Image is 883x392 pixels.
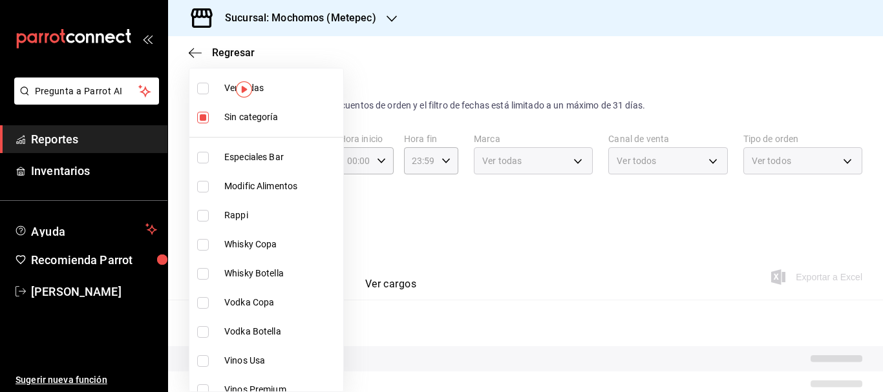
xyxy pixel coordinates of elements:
span: Whisky Copa [224,238,338,251]
img: Tooltip marker [236,81,252,98]
span: Ver todas [224,81,338,95]
span: Whisky Botella [224,267,338,280]
span: Rappi [224,209,338,222]
span: Modific Alimentos [224,180,338,193]
span: Vinos Usa [224,354,338,367]
span: Vodka Copa [224,296,338,309]
span: Especiales Bar [224,150,338,164]
span: Sin categoría [224,110,338,124]
span: Vodka Botella [224,325,338,338]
